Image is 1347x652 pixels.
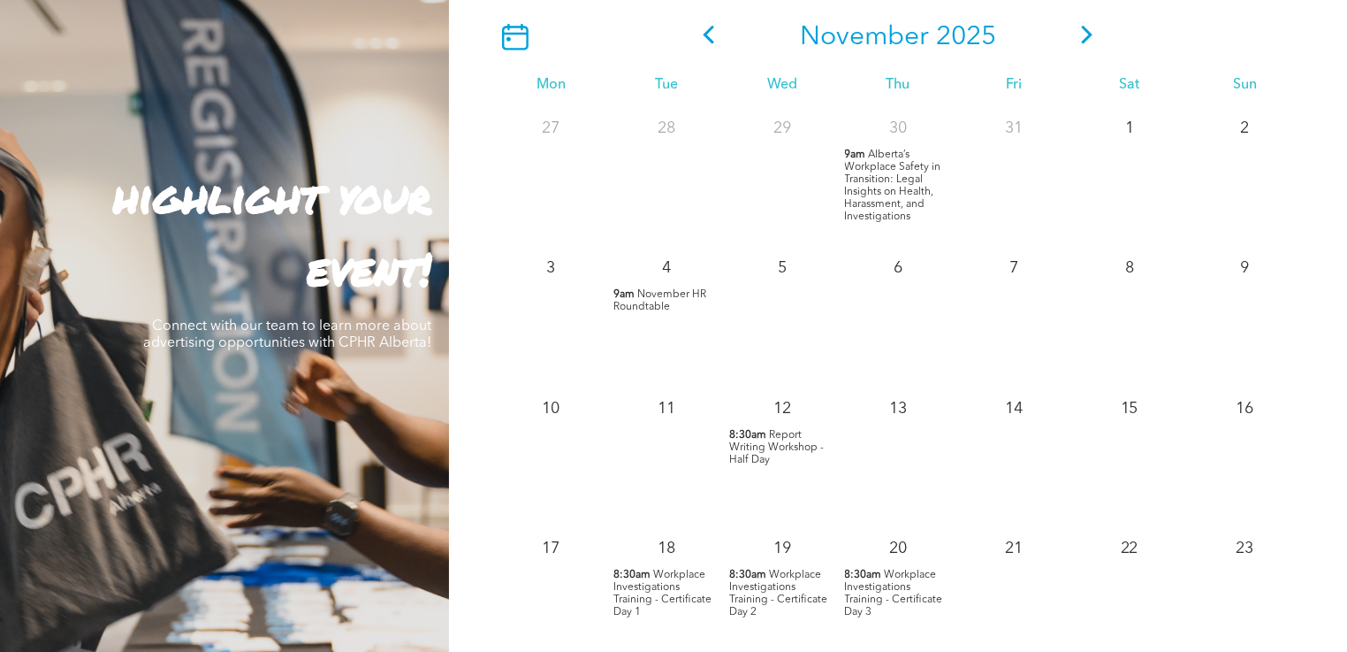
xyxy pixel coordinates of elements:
[766,533,798,564] p: 19
[998,112,1030,144] p: 31
[800,24,929,50] span: November
[1114,393,1145,425] p: 15
[613,570,712,617] span: Workplace Investigations Training - Certificate Day 1
[1229,252,1261,284] p: 9
[1229,393,1261,425] p: 16
[729,429,766,441] span: 8:30am
[998,393,1030,425] p: 14
[729,569,766,581] span: 8:30am
[729,430,824,465] span: Report Writing Workshop - Half Day
[651,393,682,425] p: 11
[1229,533,1261,564] p: 23
[143,319,431,350] span: Connect with our team to learn more about advertising opportunities with CPHR Alberta!
[841,77,956,94] div: Thu
[725,77,841,94] div: Wed
[729,570,827,617] span: Workplace Investigations Training - Certificate Day 2
[613,569,651,581] span: 8:30am
[845,150,941,222] span: Alberta’s Workplace Safety in Transition: Legal Insights on Health, Harassment, and Investigations
[1187,77,1303,94] div: Sun
[651,533,682,564] p: 18
[1114,533,1145,564] p: 22
[1071,77,1187,94] div: Sat
[535,252,567,284] p: 3
[998,252,1030,284] p: 7
[613,289,706,312] span: November HR Roundtable
[535,393,567,425] p: 10
[1229,112,1261,144] p: 2
[845,570,943,617] span: Workplace Investigations Training - Certificate Day 3
[845,149,866,161] span: 9am
[998,533,1030,564] p: 21
[955,77,1071,94] div: Fri
[1114,252,1145,284] p: 8
[766,252,798,284] p: 5
[651,252,682,284] p: 4
[882,252,914,284] p: 6
[651,112,682,144] p: 28
[766,393,798,425] p: 12
[535,112,567,144] p: 27
[936,24,996,50] span: 2025
[882,112,914,144] p: 30
[845,569,882,581] span: 8:30am
[493,77,609,94] div: Mon
[882,533,914,564] p: 20
[882,393,914,425] p: 13
[613,288,635,301] span: 9am
[113,165,431,300] strong: highlight your event!
[535,533,567,564] p: 17
[609,77,725,94] div: Tue
[1114,112,1145,144] p: 1
[766,112,798,144] p: 29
